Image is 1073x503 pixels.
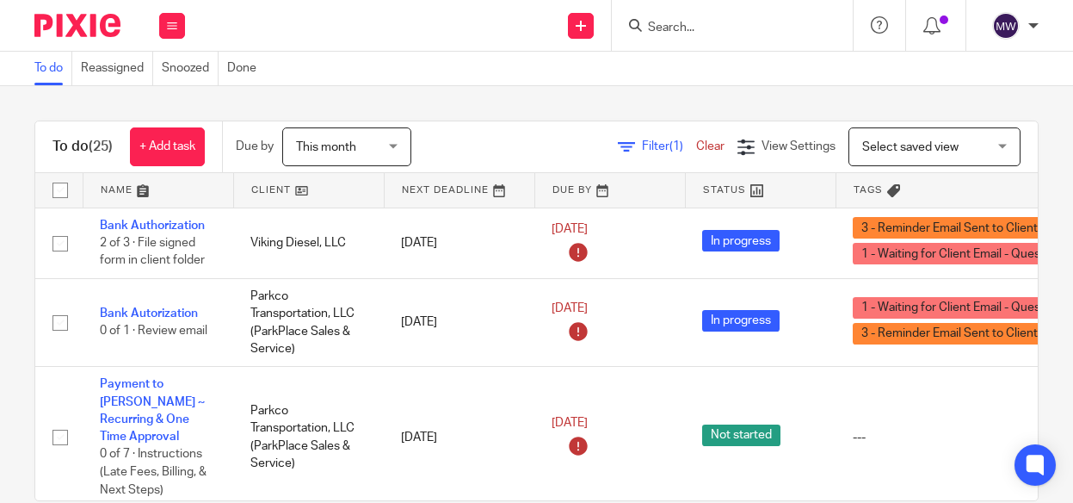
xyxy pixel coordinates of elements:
span: In progress [702,230,780,251]
a: To do [34,52,72,85]
span: 3 - Reminder Email Sent to Client [853,217,1046,239]
input: Search [646,21,801,36]
a: Bank Autorization [100,307,198,320]
td: [DATE] [384,208,534,278]
a: Bank Authorization [100,220,205,232]
span: 0 of 1 · Review email [100,326,207,338]
p: Due by [236,138,274,155]
span: [DATE] [552,223,588,235]
span: 0 of 7 · Instructions (Late Fees, Billing, & Next Steps) [100,449,207,496]
span: Filter [642,140,696,152]
a: Payment to [PERSON_NAME] ~ Recurring & One Time Approval [100,378,205,443]
td: [DATE] [384,278,534,366]
a: Snoozed [162,52,219,85]
span: In progress [702,310,780,332]
a: + Add task [130,127,205,166]
span: 2 of 3 · File signed form in client folder [100,237,205,267]
span: (1) [669,140,683,152]
span: 3 - Reminder Email Sent to Client [853,323,1046,345]
span: This month [296,141,356,153]
a: Reassigned [81,52,153,85]
a: Clear [696,140,725,152]
span: Not started [702,425,780,446]
h1: To do [52,138,113,156]
td: Parkco Transportation, LLC (ParkPlace Sales & Service) [233,278,384,366]
span: Select saved view [862,141,959,153]
span: [DATE] [552,418,588,430]
img: Pixie [34,14,120,37]
span: Tags [854,185,883,195]
span: [DATE] [552,303,588,315]
img: svg%3E [992,12,1020,40]
span: View Settings [762,140,836,152]
a: Done [227,52,265,85]
span: (25) [89,140,113,153]
td: Viking Diesel, LLC [233,208,384,278]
